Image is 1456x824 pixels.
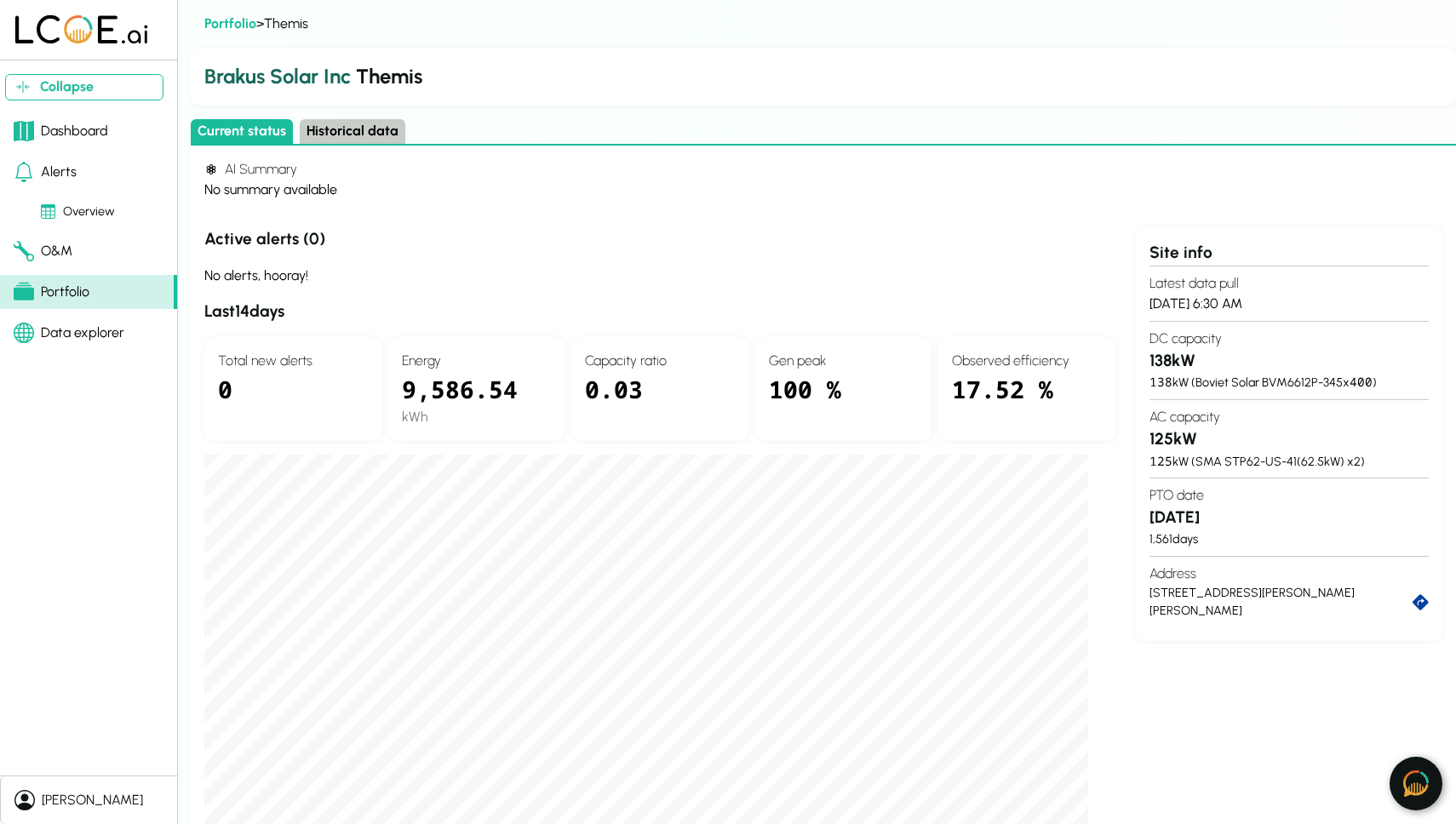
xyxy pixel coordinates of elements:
h3: 125 kW [1149,427,1429,452]
span: 2 [1354,454,1361,469]
h4: Total new alerts [218,351,368,371]
h2: Themis [204,61,1442,92]
h4: Address [1149,564,1429,584]
a: Portfolio [204,15,256,31]
a: directions [1413,593,1429,612]
h4: PTO date [1149,485,1429,506]
h4: AC capacity [1149,407,1429,427]
div: > Themis [204,14,1442,34]
h4: Observed efficiency [952,351,1102,371]
div: Portfolio [14,282,89,302]
span: 125 [1149,453,1172,469]
div: kW ( SMA STP62-US-41 ( 62.5 kW) x ) [1149,452,1429,472]
button: Current status [191,119,293,144]
div: No summary available [204,180,1442,200]
h3: Last 14 days [204,300,1115,324]
div: Site info [1149,241,1429,266]
section: [DATE] 6:30 AM [1149,266,1429,321]
h3: 138 kW [1149,349,1429,374]
div: 0.03 [585,371,735,427]
button: Collapse [5,74,163,100]
div: [PERSON_NAME] [42,790,143,810]
img: open chat [1403,770,1429,797]
div: Dashboard [14,121,108,141]
h4: Latest data pull [1149,273,1429,294]
h4: DC capacity [1149,329,1429,349]
span: 138 [1149,374,1172,390]
div: Overview [41,203,115,221]
div: kWh [402,407,552,427]
div: 100 % [769,371,919,427]
div: 0 [218,371,368,427]
h4: Energy [402,351,552,371]
div: Alerts [14,162,77,182]
span: Brakus Solar Inc [204,64,351,89]
div: O&M [14,241,72,261]
div: 1,561 days [1149,530,1429,549]
h4: AI Summary [204,159,1442,180]
button: Historical data [300,119,405,144]
div: Data explorer [14,323,124,343]
h4: Gen peak [769,351,919,371]
h3: Active alerts ( 0 ) [204,227,1115,252]
h4: Capacity ratio [585,351,735,371]
div: No alerts, hooray! [204,266,1115,286]
div: 9,586.54 [402,371,552,407]
h3: [DATE] [1149,506,1429,530]
div: Select page state [191,119,1456,146]
div: kW ( Boviet Solar BVM6612P-345 x ) [1149,373,1429,392]
div: 17.52 % [952,371,1102,427]
span: 400 [1350,374,1373,390]
div: [STREET_ADDRESS][PERSON_NAME][PERSON_NAME] [1149,584,1413,621]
